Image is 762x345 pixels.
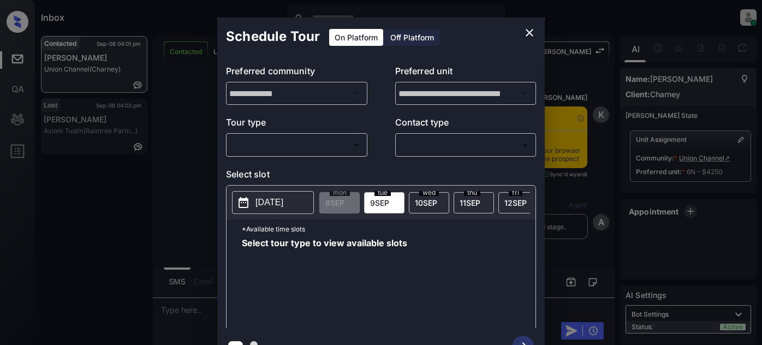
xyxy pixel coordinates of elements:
h2: Schedule Tour [217,17,329,56]
span: 12 SEP [504,198,527,207]
span: 9 SEP [370,198,389,207]
p: [DATE] [255,196,283,209]
span: wed [419,189,439,196]
div: date-select [364,192,404,213]
span: 11 SEP [460,198,480,207]
p: Preferred unit [395,64,537,82]
div: date-select [498,192,539,213]
span: 10 SEP [415,198,437,207]
p: Preferred community [226,64,367,82]
p: *Available time slots [242,219,535,239]
button: close [519,22,540,44]
div: date-select [454,192,494,213]
div: date-select [409,192,449,213]
span: Select tour type to view available slots [242,239,407,326]
span: thu [464,189,480,196]
button: [DATE] [232,191,314,214]
p: Tour type [226,116,367,133]
p: Contact type [395,116,537,133]
span: tue [374,189,391,196]
div: On Platform [329,29,383,46]
p: Select slot [226,168,536,185]
span: fri [509,189,522,196]
div: Off Platform [385,29,439,46]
